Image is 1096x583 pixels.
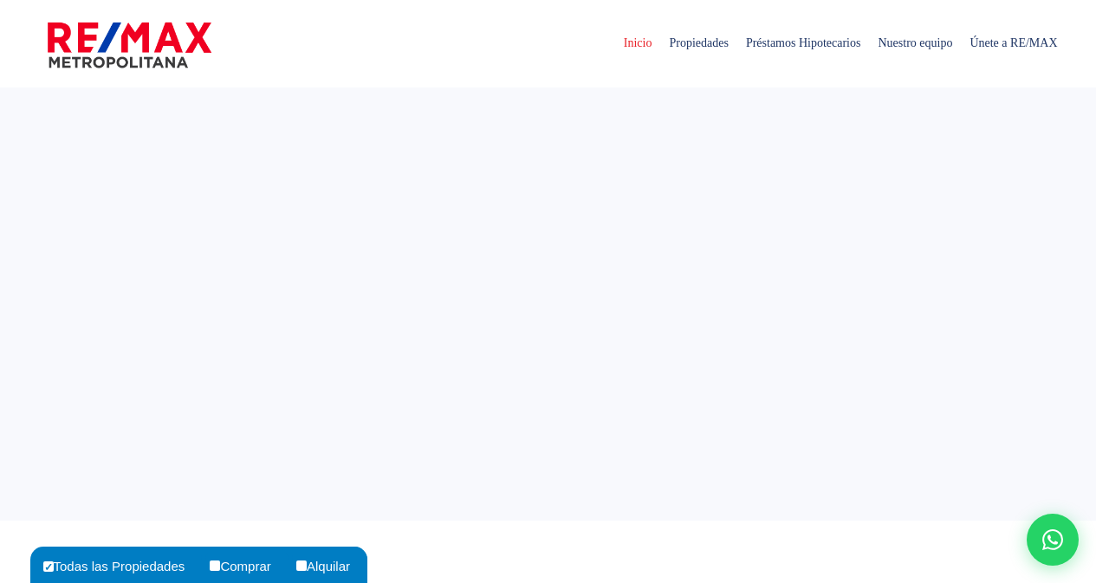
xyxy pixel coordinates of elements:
input: Alquilar [296,560,307,571]
span: Inicio [615,17,661,69]
span: Préstamos Hipotecarios [737,17,870,69]
input: Comprar [210,560,220,571]
input: Todas las Propiedades [43,561,54,572]
img: remax-metropolitana-logo [48,19,211,71]
span: Nuestro equipo [869,17,961,69]
span: Propiedades [660,17,736,69]
span: Únete a RE/MAX [961,17,1066,69]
